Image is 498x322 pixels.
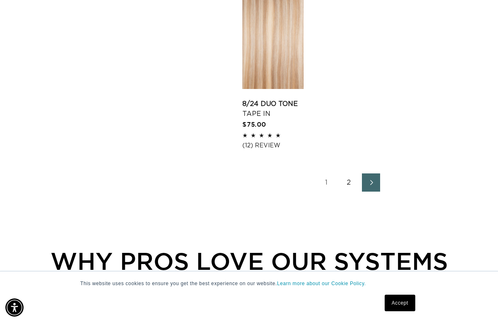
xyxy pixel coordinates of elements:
a: Page 2 [340,173,358,192]
a: 8/24 Duo Tone Tape In [242,99,304,119]
iframe: Chat Widget [457,282,498,322]
a: Accept [385,295,415,311]
a: Page 1 [317,173,335,192]
p: This website uses cookies to ensure you get the best experience on our website. [80,280,418,287]
div: WHY PROS LOVE OUR SYSTEMS [43,243,455,279]
a: Learn more about our Cookie Policy. [277,281,366,286]
a: Next page [362,173,380,192]
div: Accessibility Menu [5,298,24,317]
nav: Pagination [242,173,455,192]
